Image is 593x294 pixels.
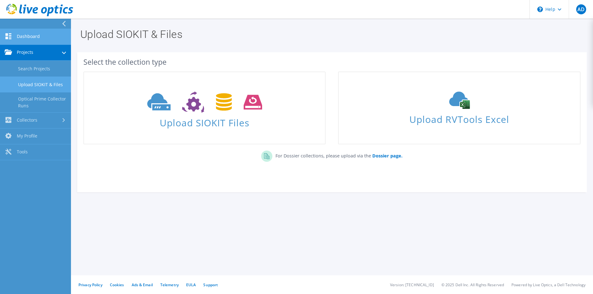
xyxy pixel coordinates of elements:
[372,153,402,159] b: Dossier page.
[83,72,326,144] a: Upload SIOKIT Files
[441,282,504,287] li: © 2025 Dell Inc. All Rights Reserved
[272,151,402,159] p: For Dossier collections, please upload via the
[186,282,196,287] a: EULA
[339,111,580,124] span: Upload RVTools Excel
[160,282,179,287] a: Telemetry
[390,282,434,287] li: Version: [TECHNICAL_ID]
[576,4,586,14] span: AD
[132,282,153,287] a: Ads & Email
[537,7,543,12] svg: \n
[511,282,586,287] li: Powered by Live Optics, a Dell Technology
[84,114,325,128] span: Upload SIOKIT Files
[78,282,102,287] a: Privacy Policy
[203,282,218,287] a: Support
[338,72,580,144] a: Upload RVTools Excel
[83,58,581,65] div: Select the collection type
[80,29,581,40] h1: Upload SIOKIT & Files
[110,282,124,287] a: Cookies
[371,153,402,159] a: Dossier page.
